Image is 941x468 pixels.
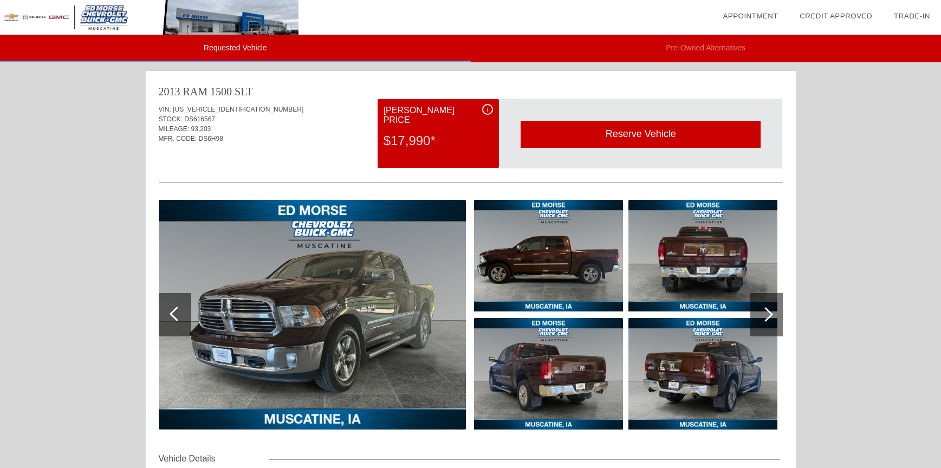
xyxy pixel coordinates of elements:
span: MFR. CODE: [159,135,197,142]
div: Vehicle Details [159,452,269,465]
img: 3.jpg [474,318,623,430]
span: i [487,106,489,113]
span: VIN: [159,106,171,113]
div: SLT [235,84,253,99]
span: STOCK: [159,115,183,123]
img: 1.jpg [159,200,466,430]
span: MILEAGE: [159,125,190,133]
img: 4.jpg [628,200,777,311]
div: Quoted on [DATE] 7:34:14 AM [159,150,783,167]
a: Appointment [723,12,778,20]
span: [US_VEHICLE_IDENTIFICATION_NUMBER] [173,106,303,113]
div: Reserve Vehicle [521,121,761,147]
div: [PERSON_NAME] Price [384,104,493,127]
span: DS6H98 [199,135,223,142]
img: 5.jpg [628,318,777,430]
img: 2.jpg [474,200,623,311]
span: 93,203 [191,125,211,133]
span: DS616567 [184,115,215,123]
a: Trade-In [894,12,930,20]
div: 2013 RAM 1500 [159,84,232,99]
div: $17,990* [384,127,493,155]
a: Credit Approved [800,12,872,20]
